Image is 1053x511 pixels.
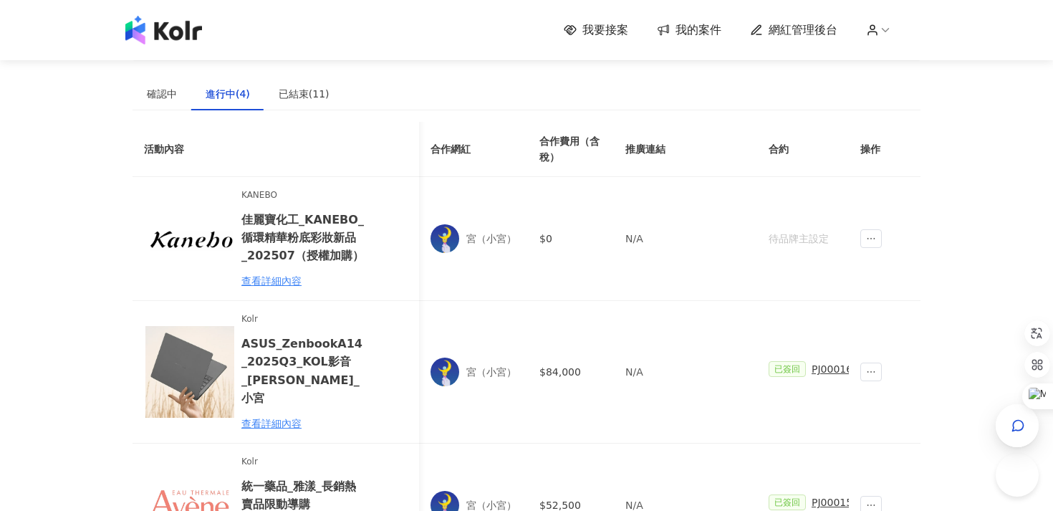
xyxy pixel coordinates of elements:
[614,122,757,177] th: 推廣連結
[279,86,330,102] div: 已結束(11)
[750,22,837,38] a: 網紅管理後台
[564,22,628,38] a: 我要接案
[625,364,746,380] p: N/A
[241,211,367,264] h6: 佳麗寶化工_KANEBO_循環精華粉底彩妝新品_202507（授權加購）
[860,363,882,381] span: ellipsis
[657,22,721,38] a: 我的案件
[860,229,882,248] span: ellipsis
[241,455,367,469] span: Kolr
[125,16,202,44] img: logo
[144,326,236,418] img: ASUS Zenbook A14 (UX3407)
[849,122,920,177] th: 操作
[528,301,614,443] td: $84,000
[133,122,419,177] th: 活動內容
[206,86,250,102] div: 進行中(4)
[241,335,367,407] h6: ASUS_ZenbookA14_2025Q3_KOL影音_[PERSON_NAME]_小宮
[241,312,367,326] span: Kolr
[582,22,628,38] span: 我要接案
[996,454,1039,497] iframe: Help Scout Beacon - Open
[769,22,837,38] span: 網紅管理後台
[528,177,614,301] td: $0
[466,231,516,247] span: 宮（小宮）
[431,358,459,386] img: KOL Avatar
[675,22,721,38] span: 我的案件
[431,224,459,253] img: KOL Avatar
[466,364,516,380] span: 宮（小宮）
[241,416,367,431] div: 查看詳細內容
[419,122,528,177] th: 合作網紅
[241,188,367,202] span: KANEBO
[528,122,614,177] th: 合作費用（含稅）
[625,231,746,247] p: N/A
[241,273,367,289] div: 查看詳細內容
[144,193,236,285] img: 黑色KANEBO系列
[769,361,806,377] span: 已簽回
[147,86,177,102] div: 確認中
[769,495,806,510] span: 已簽回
